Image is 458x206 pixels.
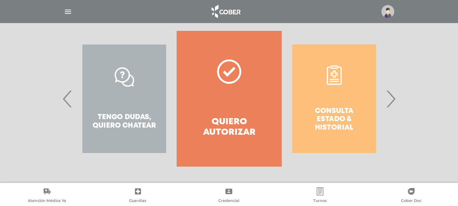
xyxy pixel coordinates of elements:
[401,198,421,204] span: Cober Doc
[61,80,74,117] span: Previous
[275,187,366,205] a: Turnos
[129,198,146,204] span: Guardias
[313,198,327,204] span: Turnos
[93,187,184,205] a: Guardias
[189,117,269,138] h4: Quiero autorizar
[64,7,72,16] img: Cober_menu-lines-white.svg
[384,80,397,117] span: Next
[183,187,275,205] a: Credencial
[177,31,281,167] a: Quiero autorizar
[28,198,66,204] span: Atención Médica Ya
[208,3,243,20] img: logo_cober_home-white.png
[1,187,93,205] a: Atención Médica Ya
[218,198,239,204] span: Credencial
[365,187,457,205] a: Cober Doc
[381,5,394,18] img: profile-placeholder.svg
